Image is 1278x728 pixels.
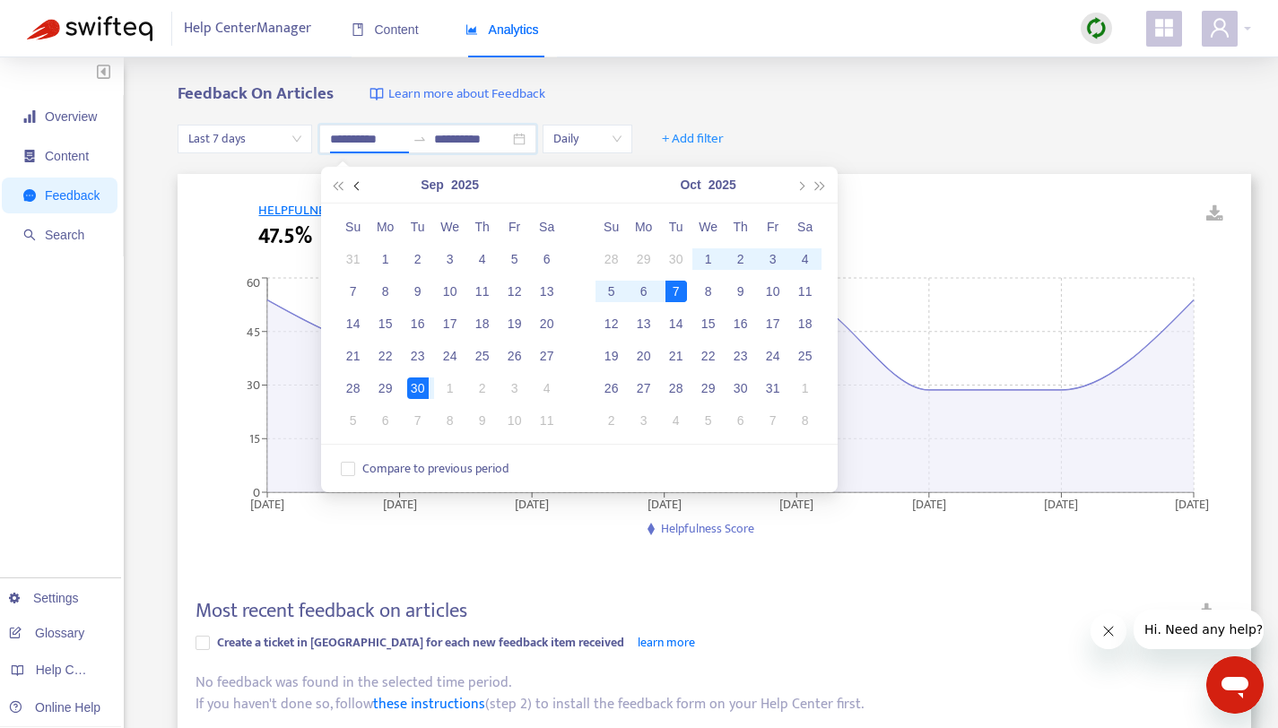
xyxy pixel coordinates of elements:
img: sync.dc5367851b00ba804db3.png [1085,17,1108,39]
div: 5 [504,248,526,270]
td: 2025-09-13 [531,275,563,308]
div: 5 [698,410,719,431]
td: 2025-10-27 [628,372,660,404]
div: 7 [665,281,687,302]
div: 8 [439,410,461,431]
b: Feedback On Articles [178,80,334,108]
div: 2 [601,410,622,431]
td: 2025-11-07 [757,404,789,437]
tspan: [DATE] [1045,493,1079,514]
span: HELPFULNESS SCORE [258,199,380,221]
div: 26 [601,377,622,399]
div: 14 [665,313,687,334]
th: Tu [660,211,692,243]
span: Last 7 days [188,126,301,152]
tspan: [DATE] [250,493,284,514]
span: signal [23,110,36,123]
td: 2025-09-06 [531,243,563,275]
div: 6 [633,281,655,302]
td: 2025-09-02 [402,243,434,275]
td: 2025-09-07 [337,275,369,308]
td: 2025-10-15 [692,308,725,340]
div: 2 [472,377,493,399]
span: appstore [1153,17,1175,39]
td: 2025-10-26 [596,372,628,404]
td: 2025-10-16 [725,308,757,340]
div: 10 [439,281,461,302]
td: 2025-10-01 [434,372,466,404]
td: 2025-09-28 [337,372,369,404]
td: 2025-09-25 [466,340,499,372]
div: 15 [375,313,396,334]
th: Sa [789,211,822,243]
td: 2025-10-04 [531,372,563,404]
td: 2025-10-22 [692,340,725,372]
td: 2025-10-20 [628,340,660,372]
span: container [23,150,36,162]
div: 12 [601,313,622,334]
td: 2025-09-17 [434,308,466,340]
td: 2025-11-02 [596,404,628,437]
div: 11 [472,281,493,302]
span: Analytics [465,22,539,37]
div: 20 [633,345,655,367]
iframe: Close message [1091,613,1126,649]
div: 19 [601,345,622,367]
button: 2025 [709,167,736,203]
div: 10 [504,410,526,431]
div: 11 [795,281,816,302]
a: Learn more about Feedback [369,84,545,105]
td: 2025-09-09 [402,275,434,308]
div: 30 [730,377,752,399]
a: Online Help [9,700,100,715]
div: 5 [343,410,364,431]
h4: Most recent feedback on articles [196,599,467,623]
div: 16 [407,313,429,334]
td: 2025-10-11 [789,275,822,308]
a: Glossary [9,626,84,640]
td: 2025-10-02 [466,372,499,404]
button: + Add filter [648,125,737,153]
tspan: [DATE] [648,493,682,514]
td: 2025-10-19 [596,340,628,372]
th: Su [596,211,628,243]
div: 30 [407,377,429,399]
span: Help Centers [36,663,109,677]
div: 1 [375,248,396,270]
span: Learn more about Feedback [388,84,545,105]
div: 17 [439,313,461,334]
td: 2025-09-08 [369,275,402,308]
td: 2025-11-03 [628,404,660,437]
div: 2 [407,248,429,270]
span: Daily [553,126,622,152]
td: 2025-09-11 [466,275,499,308]
th: Su [337,211,369,243]
span: Create a ticket in [GEOGRAPHIC_DATA] for each new feedback item received [217,632,624,653]
div: 1 [439,377,461,399]
span: Content [352,22,419,37]
div: 4 [472,248,493,270]
td: 2025-10-10 [499,404,531,437]
button: Sep [421,167,444,203]
div: 31 [343,248,364,270]
div: 27 [536,345,558,367]
div: 4 [536,377,558,399]
div: 21 [343,345,364,367]
td: 2025-09-05 [499,243,531,275]
span: + Add filter [662,128,724,150]
div: 4 [795,248,816,270]
td: 2025-09-30 [660,243,692,275]
div: 1 [698,248,719,270]
div: 6 [730,410,752,431]
th: We [434,211,466,243]
div: 18 [795,313,816,334]
tspan: 45 [247,321,260,342]
th: Tu [402,211,434,243]
th: Th [466,211,499,243]
td: 2025-10-25 [789,340,822,372]
td: 2025-09-10 [434,275,466,308]
div: 12 [504,281,526,302]
span: to [413,132,427,146]
th: Sa [531,211,563,243]
div: 23 [730,345,752,367]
